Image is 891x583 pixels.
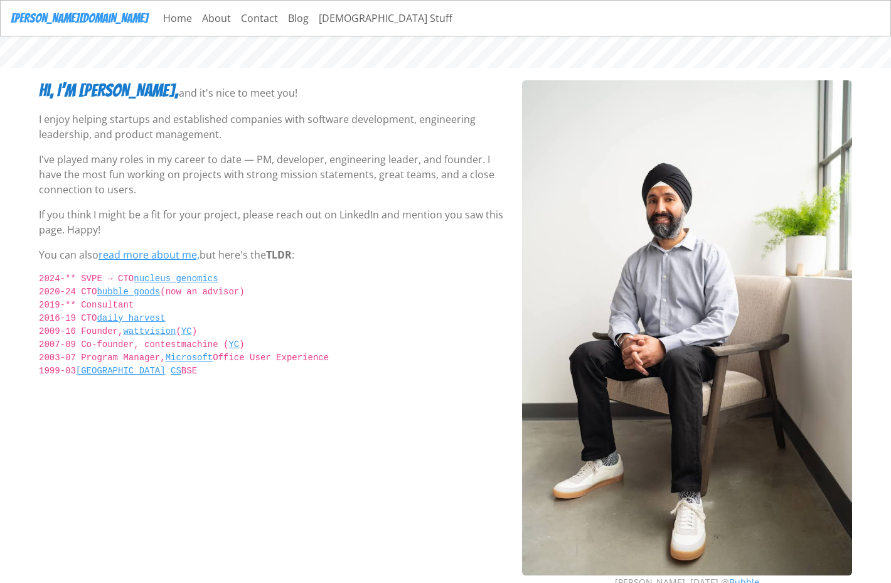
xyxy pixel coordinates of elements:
[181,326,192,336] a: YC
[97,313,165,323] a: daily harvest
[266,248,292,262] span: TLDR
[11,6,148,31] a: [PERSON_NAME][DOMAIN_NAME]
[39,152,507,197] p: I've played many roles in my career to date — PM, developer, engineering leader, and founder. I h...
[522,80,852,575] img: savraj singh bio pic
[39,112,507,142] p: I enjoy helping startups and established companies with software development, engineering leaders...
[179,85,297,100] p: and it's nice to meet you!
[123,326,176,336] a: wattvision
[76,366,166,376] a: [GEOGRAPHIC_DATA]
[39,207,507,237] p: If you think I might be a fit for your project, please reach out on LinkedIn and mention you saw ...
[314,6,457,31] a: [DEMOGRAPHIC_DATA] Stuff
[99,248,200,262] a: read more about me,
[228,340,239,350] a: YC
[166,353,213,363] a: Microsoft
[39,272,507,391] code: 2024-** SVPE → CTO 2020-24 CTO (now an advisor) 2019-** Consultant 2016-19 CTO 2009-16 Founder, (...
[236,6,283,31] a: Contact
[39,80,179,102] h3: Hi, I’m [PERSON_NAME],
[97,287,160,297] a: bubble goods
[283,6,314,31] a: Blog
[134,274,218,284] a: nucleus genomics
[171,366,181,376] a: CS
[197,6,236,31] a: About
[39,247,507,262] p: You can also but here's the :
[158,6,197,31] a: Home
